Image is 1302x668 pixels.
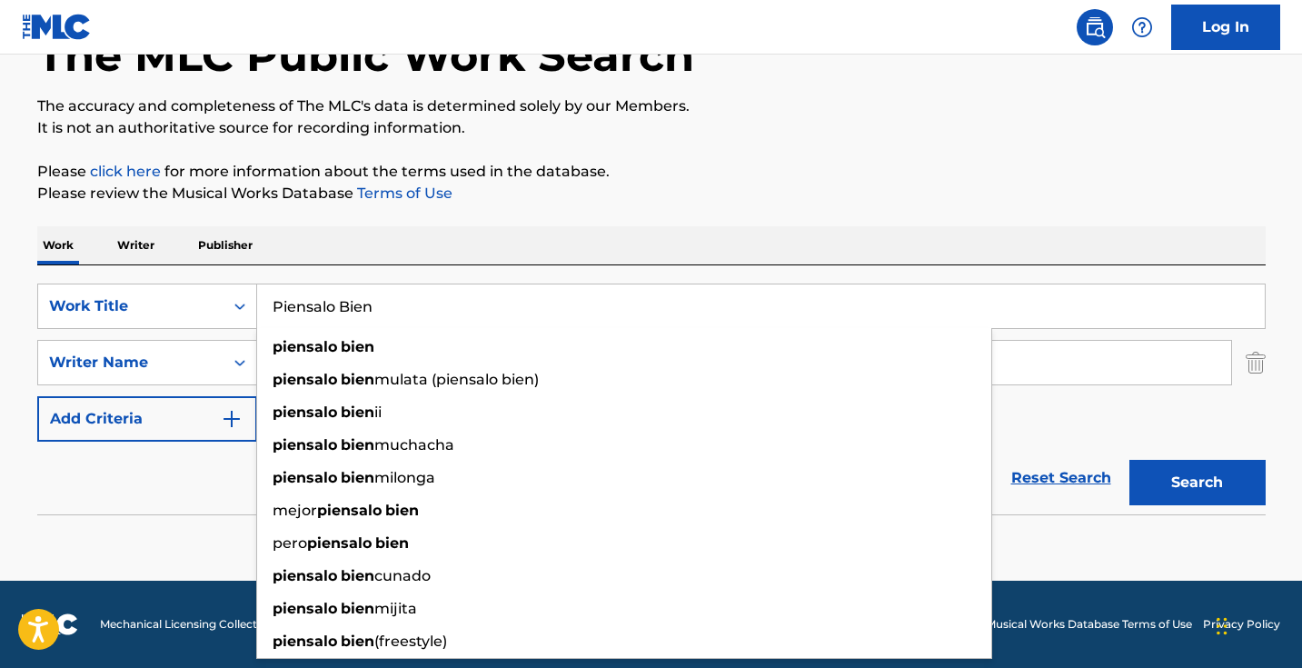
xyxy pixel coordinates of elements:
[1124,9,1160,45] div: Help
[374,469,435,486] span: milonga
[221,408,243,430] img: 9d2ae6d4665cec9f34b9.svg
[273,338,337,355] strong: piensalo
[341,469,374,486] strong: bien
[1211,581,1302,668] iframe: Chat Widget
[1203,616,1280,633] a: Privacy Policy
[375,534,409,552] strong: bien
[112,226,160,264] p: Writer
[37,28,694,83] h1: The MLC Public Work Search
[37,117,1266,139] p: It is not an authoritative source for recording information.
[1077,9,1113,45] a: Public Search
[1246,340,1266,385] img: Delete Criterion
[307,534,372,552] strong: piensalo
[273,633,337,650] strong: piensalo
[22,14,92,40] img: MLC Logo
[1084,16,1106,38] img: search
[1002,458,1120,498] a: Reset Search
[90,163,161,180] a: click here
[193,226,258,264] p: Publisher
[37,396,257,442] button: Add Criteria
[374,436,454,454] span: muchacha
[273,600,337,617] strong: piensalo
[1217,599,1227,653] div: Drag
[341,436,374,454] strong: bien
[341,371,374,388] strong: bien
[374,633,447,650] span: (freestyle)
[986,616,1192,633] a: Musical Works Database Terms of Use
[37,226,79,264] p: Work
[273,534,307,552] span: pero
[37,95,1266,117] p: The accuracy and completeness of The MLC's data is determined solely by our Members.
[341,600,374,617] strong: bien
[341,338,374,355] strong: bien
[341,567,374,584] strong: bien
[273,567,337,584] strong: piensalo
[273,436,337,454] strong: piensalo
[353,184,452,202] a: Terms of Use
[341,404,374,421] strong: bien
[273,502,317,519] span: mejor
[49,352,213,374] div: Writer Name
[374,567,431,584] span: cunado
[385,502,419,519] strong: bien
[374,600,417,617] span: mijita
[374,404,382,421] span: ii
[1129,460,1266,505] button: Search
[341,633,374,650] strong: bien
[37,161,1266,183] p: Please for more information about the terms used in the database.
[1171,5,1280,50] a: Log In
[49,295,213,317] div: Work Title
[22,613,78,635] img: logo
[37,183,1266,204] p: Please review the Musical Works Database
[273,469,337,486] strong: piensalo
[374,371,539,388] span: mulata (piensalo bien)
[273,371,337,388] strong: piensalo
[317,502,382,519] strong: piensalo
[100,616,311,633] span: Mechanical Licensing Collective © 2025
[273,404,337,421] strong: piensalo
[1131,16,1153,38] img: help
[37,284,1266,514] form: Search Form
